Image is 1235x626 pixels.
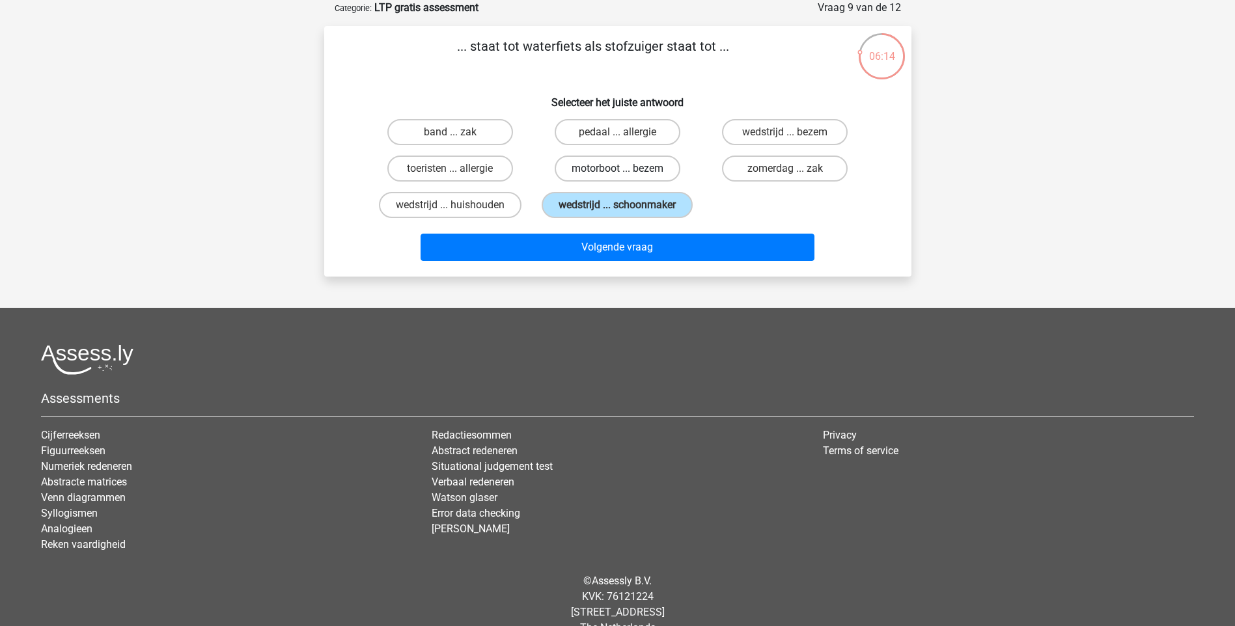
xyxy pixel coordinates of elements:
a: Assessly B.V. [592,575,652,587]
a: Abstract redeneren [432,444,518,457]
a: Verbaal redeneren [432,476,514,488]
a: Abstracte matrices [41,476,127,488]
a: Numeriek redeneren [41,460,132,472]
label: zomerdag ... zak [722,156,848,182]
label: wedstrijd ... bezem [722,119,848,145]
a: Terms of service [823,444,898,457]
div: 06:14 [857,32,906,64]
a: Reken vaardigheid [41,538,126,551]
a: Situational judgement test [432,460,553,472]
h5: Assessments [41,390,1194,406]
a: Analogieen [41,523,92,535]
a: Figuurreeksen [41,444,105,457]
p: ... staat tot waterfiets als stofzuiger staat tot ... [345,36,842,75]
label: pedaal ... allergie [555,119,680,145]
a: Redactiesommen [432,429,512,441]
a: Privacy [823,429,857,441]
label: toeristen ... allergie [387,156,513,182]
img: Assessly logo [41,344,133,375]
small: Categorie: [335,3,372,13]
label: wedstrijd ... schoonmaker [542,192,693,218]
a: Error data checking [432,507,520,519]
label: wedstrijd ... huishouden [379,192,521,218]
button: Volgende vraag [421,234,814,261]
strong: LTP gratis assessment [374,1,479,14]
a: Cijferreeksen [41,429,100,441]
label: motorboot ... bezem [555,156,680,182]
label: band ... zak [387,119,513,145]
h6: Selecteer het juiste antwoord [345,86,891,109]
a: Venn diagrammen [41,491,126,504]
a: Syllogismen [41,507,98,519]
a: Watson glaser [432,491,497,504]
a: [PERSON_NAME] [432,523,510,535]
